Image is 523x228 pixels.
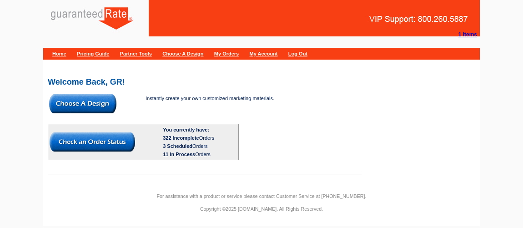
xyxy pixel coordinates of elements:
h2: Welcome Back, GR! [48,78,475,86]
strong: 1 Items [458,31,477,38]
b: You currently have: [163,127,209,132]
a: Log Out [288,51,307,56]
a: My Orders [214,51,239,56]
a: Pricing Guide [77,51,110,56]
span: 322 Incomplete [163,135,199,141]
a: Partner Tools [120,51,152,56]
a: Choose A Design [162,51,203,56]
a: Home [52,51,66,56]
p: Copyright ©2025 [DOMAIN_NAME]. All Rights Reserved. [43,205,480,213]
span: 11 In Process [163,152,195,157]
span: 3 Scheduled [163,143,192,149]
img: button-choose-design.gif [49,94,116,113]
a: My Account [250,51,278,56]
div: Orders Orders Orders [163,134,237,158]
span: Instantly create your own customized marketing materials. [146,96,274,101]
img: button-check-order-status.gif [50,132,135,152]
p: For assistance with a product or service please contact Customer Service at [PHONE_NUMBER]. [43,192,480,200]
